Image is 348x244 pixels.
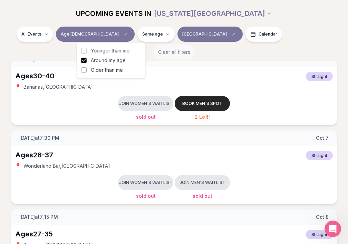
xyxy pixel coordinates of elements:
[15,84,21,90] span: 📍
[23,84,93,90] span: Bananas , [GEOGRAPHIC_DATA]
[76,8,151,18] span: UPCOMING EVENTS IN
[177,26,243,41] button: [GEOGRAPHIC_DATA]Clear borough filter
[195,114,210,120] span: 2 Left!
[15,71,55,81] div: Ages 30-40
[81,58,87,63] button: Around my age
[17,26,53,41] button: All Events
[175,175,230,190] button: Join men's waitlist
[136,193,156,199] span: Sold Out
[91,47,129,54] span: Younger than me
[61,31,119,37] span: Age [DEMOGRAPHIC_DATA]
[23,163,110,169] span: Wonderland Bar , [GEOGRAPHIC_DATA]
[316,135,329,141] span: Oct 7
[91,57,126,64] span: Around my age
[21,31,41,37] span: All Events
[154,44,194,59] button: Clear all filters
[316,214,329,221] span: Oct 8
[122,30,130,38] span: Clear age
[118,96,173,111] button: Join women's waitlist
[175,96,230,111] button: Book men's spot
[15,229,53,239] div: Ages 27-35
[154,6,272,21] button: [US_STATE][GEOGRAPHIC_DATA]
[15,150,53,160] div: Ages 28-37
[91,67,123,74] span: Older than me
[306,151,333,160] span: Straight
[182,31,227,37] span: [GEOGRAPHIC_DATA]
[81,48,87,53] button: Younger than me
[118,175,173,190] button: Join women's waitlist
[259,31,277,37] span: Calendar
[19,135,59,141] span: [DATE] at 7:30 PM
[136,114,156,120] span: Sold Out
[81,67,87,73] button: Older than me
[306,230,333,239] span: Straight
[142,31,163,37] span: Same age
[306,72,333,81] span: Straight
[137,26,175,41] button: Same age
[193,193,212,199] span: Sold Out
[56,26,135,41] button: Age [DEMOGRAPHIC_DATA]Clear age
[245,26,282,41] button: Calendar
[325,221,341,237] iframe: Intercom live chat
[15,163,21,169] span: 📍
[19,214,58,221] span: [DATE] at 7:15 PM
[230,30,238,38] span: Clear borough filter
